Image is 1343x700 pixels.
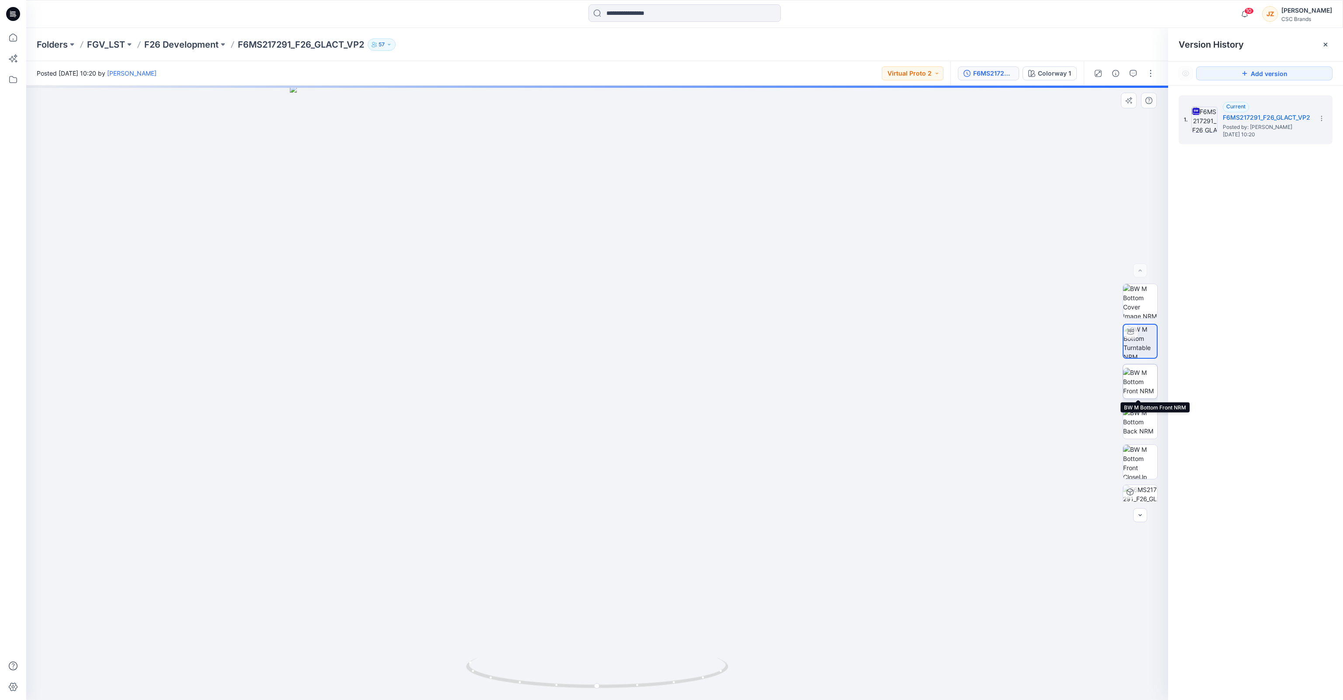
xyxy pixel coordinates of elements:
a: [PERSON_NAME] [107,69,157,77]
span: [DATE] 10:20 [1223,132,1310,138]
a: Folders [37,38,68,51]
div: JZ [1262,6,1278,22]
span: Posted [DATE] 10:20 by [37,69,157,78]
p: F6MS217291_F26_GLACT_VP2 [238,38,364,51]
img: F6MS217291_F26_GLACT_VP2 [1191,107,1218,133]
button: 57 [368,38,396,51]
img: BW M Bottom Cover Image NRM [1123,284,1157,318]
h5: F6MS217291_F26_GLACT_VP2 [1223,112,1310,123]
span: 10 [1244,7,1254,14]
span: 1. [1184,116,1188,124]
p: 57 [379,40,385,49]
span: Current [1226,103,1246,110]
img: F6MS217291_F26_GLACT_VP2 Colorway 1 [1123,485,1157,519]
img: BW M Bottom Front CloseUp NRM [1123,445,1157,479]
button: Details [1109,66,1123,80]
span: Posted by: Joseph Zhang [1223,123,1310,132]
button: Show Hidden Versions [1179,66,1193,80]
a: FGV_LST [87,38,125,51]
img: BW M Bottom Turntable NRM [1124,325,1157,358]
img: BW M Bottom Back NRM [1123,408,1157,436]
div: CSC Brands [1281,16,1332,22]
button: F6MS217291_F26_GLACT_VP2 [958,66,1019,80]
div: Colorway 1 [1038,69,1071,78]
a: F26 Development [144,38,219,51]
div: [PERSON_NAME] [1281,5,1332,16]
span: Version History [1179,39,1244,50]
button: Close [1322,41,1329,48]
button: Colorway 1 [1023,66,1077,80]
img: BW M Bottom Front NRM [1123,368,1157,395]
div: F6MS217291_F26_GLACT_VP2 [973,69,1013,78]
button: Add version [1196,66,1333,80]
